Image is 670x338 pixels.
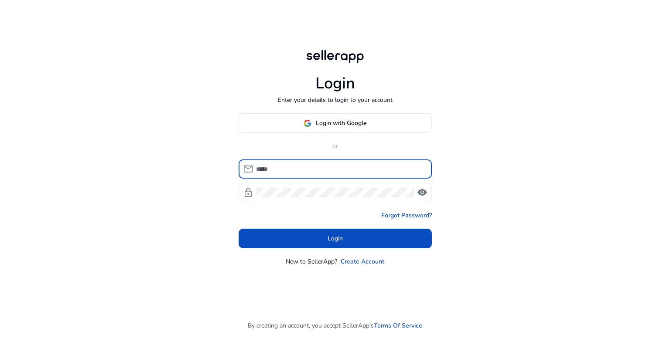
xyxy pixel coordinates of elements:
a: Terms Of Service [374,321,422,330]
h1: Login [315,74,355,93]
a: Create Account [341,257,384,266]
p: New to SellerApp? [286,257,337,266]
span: lock [243,187,253,198]
img: google-logo.svg [304,119,311,127]
span: mail [243,164,253,174]
p: or [239,142,432,151]
button: Login with Google [239,113,432,133]
button: Login [239,229,432,248]
span: Login [328,234,343,243]
span: Login with Google [316,118,366,128]
p: Enter your details to login to your account [278,95,393,105]
span: visibility [417,187,427,198]
a: Forgot Password? [381,211,432,220]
